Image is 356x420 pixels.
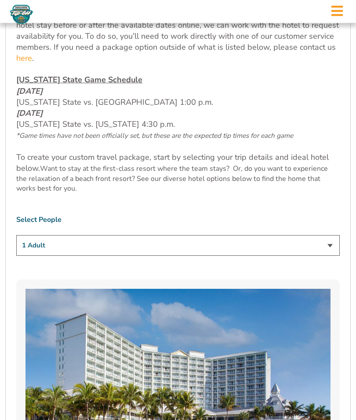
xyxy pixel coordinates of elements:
[16,8,339,52] span: Custom packages ranging from 3 to 6 nights are available. If you want to extend your hotel stay b...
[9,4,34,24] img: Fort Myers Tip-Off
[16,86,293,141] span: [US_STATE] State vs. [GEOGRAPHIC_DATA] 1:00 p.m. [US_STATE] State vs. [US_STATE] 4:30 p.m.
[16,108,43,118] em: [DATE]
[16,53,32,64] a: here
[32,53,34,63] span: .
[16,152,340,194] p: Want to stay at the first-class resort where the team stays? Or, do you want to experience the re...
[16,152,329,173] span: To create your custom travel package, start by selecting your trip details and ideal hotel below.
[16,74,142,85] span: [US_STATE] State Game Schedule
[16,86,43,96] em: [DATE]
[16,215,340,225] label: Select People
[16,131,293,140] span: *Game times have not been officially set, but these are the expected tip times for each game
